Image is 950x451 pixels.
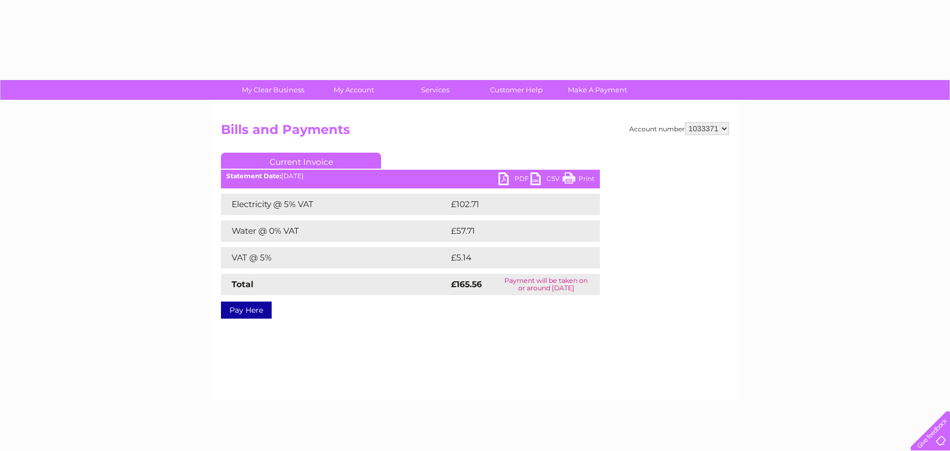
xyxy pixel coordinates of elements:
td: VAT @ 5% [221,247,448,268]
td: Water @ 0% VAT [221,220,448,242]
a: My Account [310,80,398,100]
strong: Total [232,279,254,289]
strong: £165.56 [451,279,482,289]
a: Print [563,172,595,188]
b: Statement Date: [226,172,281,180]
a: Services [391,80,479,100]
a: Make A Payment [553,80,642,100]
a: Current Invoice [221,153,381,169]
a: My Clear Business [229,80,317,100]
td: £5.14 [448,247,574,268]
a: PDF [498,172,531,188]
a: Pay Here [221,302,272,319]
td: £102.71 [448,194,579,215]
a: CSV [531,172,563,188]
div: Account number [629,122,729,135]
td: Electricity @ 5% VAT [221,194,448,215]
h2: Bills and Payments [221,122,729,143]
td: £57.71 [448,220,576,242]
div: [DATE] [221,172,600,180]
a: Customer Help [472,80,560,100]
td: Payment will be taken on or around [DATE] [493,274,600,295]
